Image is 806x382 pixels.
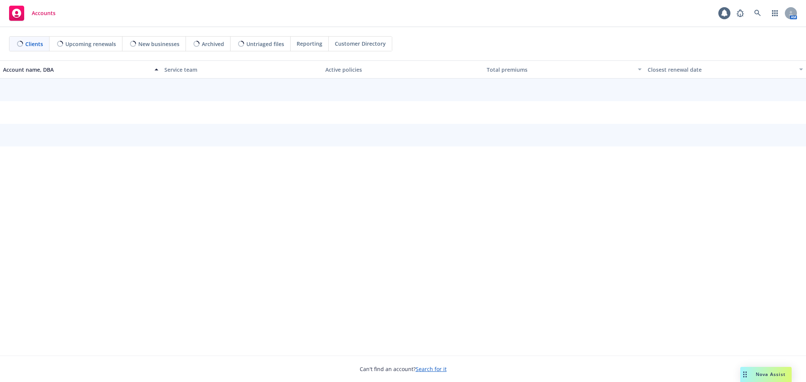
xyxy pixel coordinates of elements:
a: Search [750,6,765,21]
span: Upcoming renewals [65,40,116,48]
div: Account name, DBA [3,66,150,74]
button: Service team [161,60,323,79]
span: Nova Assist [756,371,786,377]
span: Reporting [297,40,322,48]
button: Closest renewal date [645,60,806,79]
a: Report a Bug [733,6,748,21]
button: Nova Assist [740,367,792,382]
div: Service team [164,66,320,74]
a: Switch app [767,6,783,21]
span: Can't find an account? [360,365,447,373]
div: Drag to move [740,367,750,382]
a: Accounts [6,3,59,24]
span: Accounts [32,10,56,16]
span: Customer Directory [335,40,386,48]
div: Closest renewal date [648,66,795,74]
button: Active policies [322,60,484,79]
div: Total premiums [487,66,634,74]
button: Total premiums [484,60,645,79]
span: Clients [25,40,43,48]
span: Untriaged files [246,40,284,48]
span: New businesses [138,40,179,48]
div: Active policies [325,66,481,74]
a: Search for it [416,365,447,373]
span: Archived [202,40,224,48]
